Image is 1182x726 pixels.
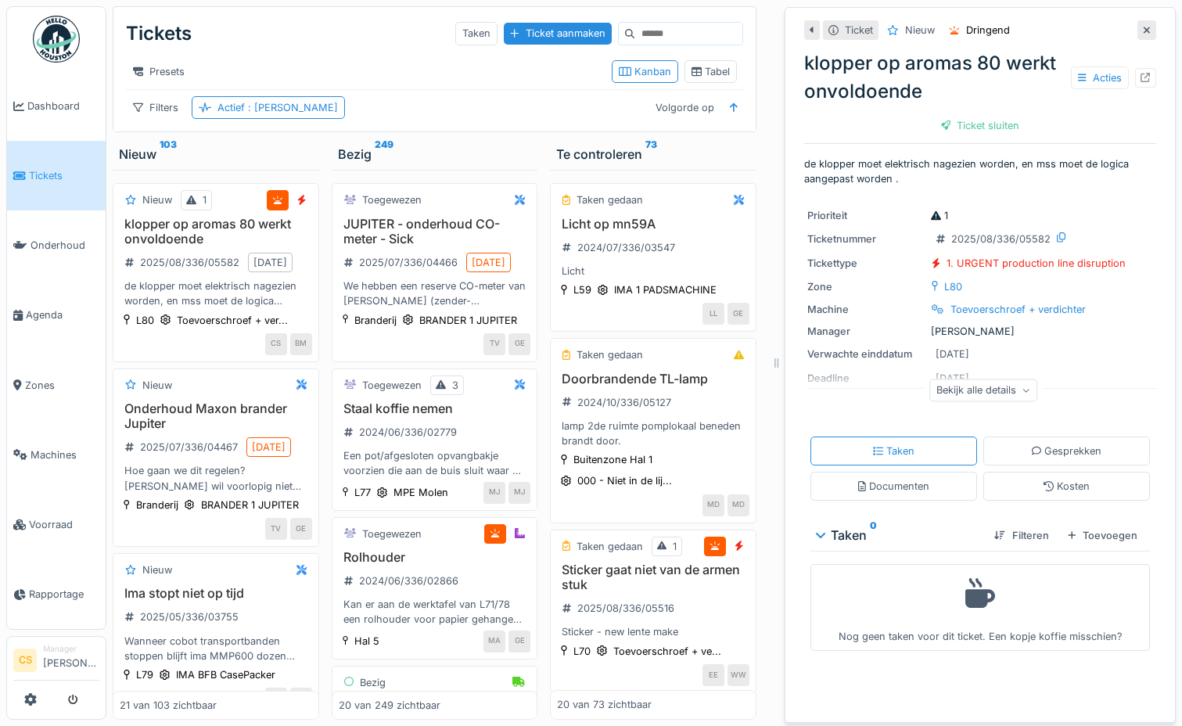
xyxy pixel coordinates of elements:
[728,303,749,325] div: GE
[362,192,422,207] div: Toegewezen
[935,115,1026,136] div: Ticket sluiten
[339,597,531,627] div: Kan er aan de werktafel van L71/78 een rolhouder voor papier gehangen worden zoals op L71/72 (zie...
[702,494,724,516] div: MD
[1032,444,1102,458] div: Gesprekken
[728,664,749,686] div: WW
[120,279,312,308] div: de klopper moet elektrisch nagezien worden, en mss moet de logica aangepast worden .
[483,333,505,355] div: TV
[27,99,99,113] span: Dashboard
[359,425,457,440] div: 2024/06/336/02779
[160,145,177,164] sup: 103
[13,643,99,681] a: CS Manager[PERSON_NAME]
[613,644,721,659] div: Toevoerschroef + ve...
[338,145,532,164] div: Bezig
[120,463,312,493] div: Hoe gaan we dit regelen? [PERSON_NAME] wil voorlopig niet komen owv een lopende rechtzaak. Laatst...
[362,527,422,541] div: Toegewezen
[31,238,99,253] span: Onderhoud
[120,217,312,246] h3: klopper op aromas 80 werkt onvoldoende
[177,313,288,328] div: Toevoerschroef + ver...
[290,688,312,710] div: LM
[136,313,154,328] div: L80
[821,571,1140,644] div: Nog geen taken voor dit ticket. Een kopje koffie misschien?
[375,145,393,164] sup: 249
[557,624,749,639] div: Sticker - new lente make
[508,482,530,504] div: MJ
[929,379,1037,401] div: Bekijk alle details
[947,256,1126,271] div: 1. URGENT production line disruption
[7,280,106,350] a: Agenda
[557,264,749,279] div: Licht
[339,448,531,478] div: Een pot/afgesloten opvangbakje voorzien die aan de buis sluit waar ze een staal nemen van de MPE ...
[29,168,99,183] span: Tickets
[557,698,652,713] div: 20 van 73 zichtbaar
[339,550,531,565] h3: Rolhouder
[7,420,106,490] a: Machines
[905,23,935,38] div: Nieuw
[33,16,80,63] img: Badge_color-CXgf-gQk.svg
[120,698,217,713] div: 21 van 103 zichtbaar
[645,145,657,164] sup: 73
[807,324,1153,339] div: [PERSON_NAME]
[136,667,153,682] div: L79
[25,378,99,393] span: Zones
[557,419,749,448] div: lamp 2de ruimte pomplokaal beneden brandt door.
[354,485,371,500] div: L77
[931,208,948,223] div: 1
[728,494,749,516] div: MD
[126,13,192,54] div: Tickets
[807,347,925,361] div: Verwachte einddatum
[7,490,106,559] a: Voorraad
[577,192,643,207] div: Taken gedaan
[265,518,287,540] div: TV
[1062,525,1144,546] div: Toevoegen
[7,350,106,420] a: Zones
[126,60,192,83] div: Presets
[339,217,531,246] h3: JUPITER - onderhoud CO-meter - Sick
[120,586,312,601] h3: Ima stopt niet op tijd
[7,71,106,141] a: Dashboard
[7,559,106,629] a: Rapportage
[870,526,877,544] sup: 0
[253,255,287,270] div: [DATE]
[13,649,37,672] li: CS
[472,255,505,270] div: [DATE]
[577,395,671,410] div: 2024/10/336/05127
[265,333,287,355] div: CS
[140,255,239,270] div: 2025/08/336/05582
[577,539,643,554] div: Taken gedaan
[142,378,172,393] div: Nieuw
[557,217,749,232] h3: Licht op mn59A
[354,634,379,649] div: Hal 5
[393,485,448,500] div: MPE Molen
[265,688,287,710] div: PS
[140,440,238,455] div: 2025/07/336/04467
[936,347,969,361] div: [DATE]
[988,525,1054,546] div: Filteren
[483,631,505,652] div: MA
[573,452,652,467] div: Buitenzone Hal 1
[573,282,591,297] div: L59
[142,192,172,207] div: Nieuw
[455,22,498,45] div: Taken
[648,96,721,119] div: Volgorde op
[673,539,677,554] div: 1
[290,518,312,540] div: GE
[845,23,873,38] div: Ticket
[359,255,458,270] div: 2025/07/336/04466
[577,240,675,255] div: 2024/07/336/03547
[26,307,99,322] span: Agenda
[944,279,962,294] div: L80
[419,313,517,328] div: BRANDER 1 JUPITER
[950,302,1086,317] div: Toevoerschroef + verdichter
[362,378,422,393] div: Toegewezen
[951,232,1051,246] div: 2025/08/336/05582
[203,192,207,207] div: 1
[31,447,99,462] span: Machines
[557,372,749,386] h3: Doorbrandende TL-lamp
[614,282,717,297] div: IMA 1 PADSMACHINE
[360,675,386,690] div: Bezig
[43,643,99,677] li: [PERSON_NAME]
[290,333,312,355] div: BM
[142,562,172,577] div: Nieuw
[619,64,671,79] div: Kanban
